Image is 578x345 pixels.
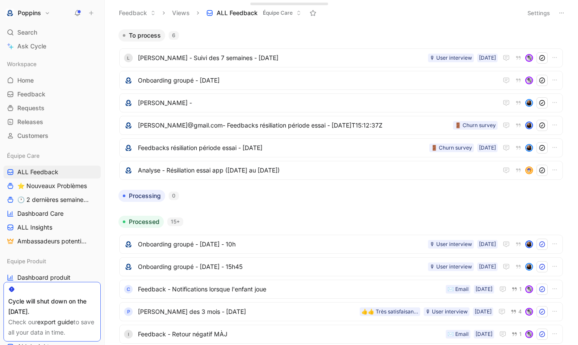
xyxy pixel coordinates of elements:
[138,262,425,272] span: Onboarding groupé - [DATE] - 15h45
[118,190,165,202] button: Processing
[526,309,532,315] img: avatar
[3,74,101,87] a: Home
[168,6,194,19] button: Views
[8,317,96,338] div: Check our to save all your data in time.
[479,144,496,152] div: [DATE]
[17,27,37,38] span: Search
[3,166,101,179] a: ALL Feedback
[7,60,37,68] span: Workspace
[479,240,496,249] div: [DATE]
[169,31,179,40] div: 6
[3,221,101,234] a: ALL Insights
[3,255,101,268] div: Equipe Produit
[17,273,70,282] span: Dashboard produit
[3,26,101,39] div: Search
[510,284,524,294] button: 1
[510,329,524,339] button: 1
[217,9,258,17] span: ALL Feedback
[431,144,472,152] div: 🚪 Churn survey
[3,193,101,206] a: 🕐 2 dernières semaines - Occurences
[119,93,563,112] a: logo[PERSON_NAME] -avatar
[361,307,418,316] div: 👍👍 Très satisfaisant (>= 4))
[17,90,45,99] span: Feedback
[3,149,101,162] div: Équipe Care
[124,307,133,316] div: P
[3,115,101,128] a: Releases
[455,121,496,130] div: 🚪 Churn survey
[169,192,179,200] div: 0
[17,131,48,140] span: Customers
[124,330,133,339] div: I
[115,6,160,19] button: Feedback
[18,9,41,17] h1: Poppins
[476,330,492,339] div: [DATE]
[3,207,101,220] a: Dashboard Care
[17,76,34,85] span: Home
[129,31,161,40] span: To process
[138,53,425,63] span: [PERSON_NAME] - Suivi des 7 semaines - [DATE]
[475,307,492,316] div: [DATE]
[167,217,183,226] div: 15+
[263,9,293,17] span: Équipe Care
[519,287,522,292] span: 1
[124,240,133,249] img: logo
[115,190,567,209] div: Processing0
[138,143,426,153] span: Feedbacks résiliation période essai - [DATE]
[526,100,532,106] img: avatar
[3,149,101,248] div: Équipe CareALL Feedback⭐ Nouveaux Problèmes🕐 2 dernières semaines - OccurencesDashboard CareALL I...
[447,285,469,294] div: ✉️ Email
[118,29,165,42] button: To process
[119,161,563,180] a: logoAnalyse - Résiliation essai app ([DATE] au [DATE])avatar
[3,88,101,101] a: Feedback
[129,192,161,200] span: Processing
[129,217,160,226] span: Processed
[425,307,468,316] div: 🎙 User interview
[119,325,563,344] a: IFeedback - Retour négatif MÀJ[DATE]✉️ Email1avatar
[526,167,532,173] img: avatar
[476,285,492,294] div: [DATE]
[3,7,52,19] button: PoppinsPoppins
[509,307,524,316] button: 4
[526,55,532,61] img: avatar
[138,120,450,131] span: [PERSON_NAME]@gmail.com- Feedbacks résiliation période essai - [DATE]T15:12:37Z
[518,309,522,314] span: 4
[17,223,52,232] span: ALL Insights
[6,9,14,17] img: Poppins
[124,144,133,152] img: logo
[526,77,532,83] img: avatar
[17,209,64,218] span: Dashboard Care
[479,262,496,271] div: [DATE]
[430,240,472,249] div: 🎙 User interview
[124,121,133,130] img: logo
[3,235,101,248] a: Ambassadeurs potentiels
[526,241,532,247] img: avatar
[119,235,563,254] a: logoOnboarding groupé - [DATE] - 10h[DATE]🎙 User interviewavatar
[7,151,40,160] span: Équipe Care
[119,257,563,276] a: logoOnboarding groupé - [DATE] - 15h45[DATE]🎙 User interviewavatar
[3,129,101,142] a: Customers
[124,166,133,175] img: logo
[526,264,532,270] img: avatar
[119,71,563,90] a: logoOnboarding groupé - [DATE]avatar
[124,99,133,107] img: logo
[17,168,58,176] span: ALL Feedback
[138,284,442,294] span: Feedback - Notifications lorsque l'enfant joue
[17,41,46,51] span: Ask Cycle
[119,116,563,135] a: logo[PERSON_NAME]@gmail.com- Feedbacks résiliation période essai - [DATE]T15:12:37Z🚪 Churn survey...
[3,179,101,192] a: ⭐ Nouveaux Problèmes
[3,271,101,284] a: Dashboard produit
[124,76,133,85] img: logo
[526,286,532,292] img: avatar
[524,7,554,19] button: Settings
[202,6,305,19] button: ALL FeedbackÉquipe Care
[17,195,91,204] span: 🕐 2 dernières semaines - Occurences
[3,102,101,115] a: Requests
[8,296,96,317] div: Cycle will shut down on the [DATE].
[447,330,469,339] div: ✉️ Email
[17,182,87,190] span: ⭐ Nouveaux Problèmes
[124,285,133,294] div: C
[526,331,532,337] img: avatar
[119,280,563,299] a: CFeedback - Notifications lorsque l'enfant joue[DATE]✉️ Email1avatar
[519,332,522,337] span: 1
[124,54,133,62] div: L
